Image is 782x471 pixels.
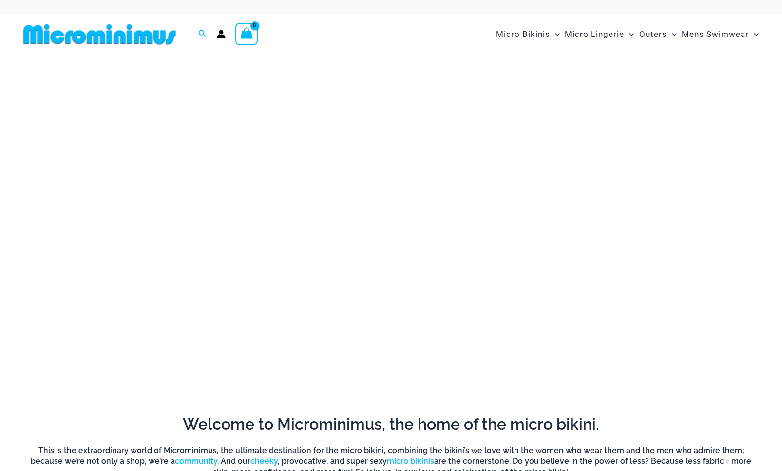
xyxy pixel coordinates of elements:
span: Outers [639,22,667,47]
h2: Welcome to Microminimus, the home of the micro bikini. [27,414,755,435]
span: Menu Toggle [667,22,677,47]
img: MM SHOP LOGO FLAT [19,23,180,45]
span: Menu Toggle [550,22,560,47]
a: Account icon link [217,30,226,38]
span: Micro Bikinis [496,22,550,47]
span: Menu Toggle [749,22,759,47]
a: Micro LingerieMenu ToggleMenu Toggle [562,19,636,49]
span: Menu Toggle [624,22,634,47]
a: Search icon link [198,28,207,40]
a: OutersMenu ToggleMenu Toggle [637,19,679,49]
a: View Shopping Cart, empty [235,23,258,45]
a: micro bikinis [387,456,434,466]
a: cheeky [250,456,278,466]
span: Mens Swimwear [682,22,749,47]
a: community [175,456,217,466]
a: Mens SwimwearMenu ToggleMenu Toggle [679,19,761,49]
nav: Site Navigation [492,18,763,51]
a: Micro BikinisMenu ToggleMenu Toggle [494,19,562,49]
span: Micro Lingerie [565,22,624,47]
